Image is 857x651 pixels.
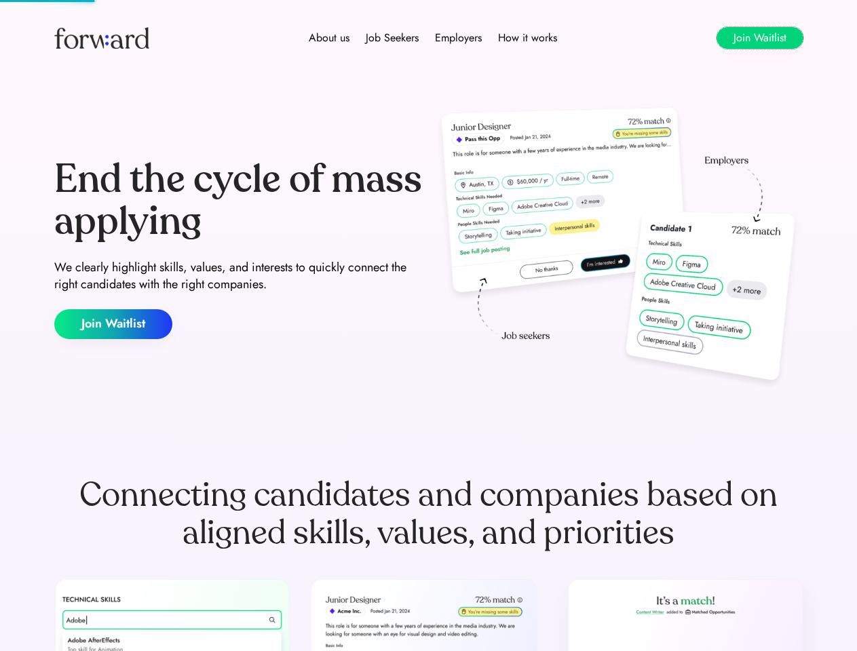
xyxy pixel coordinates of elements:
div: How it works [498,30,557,46]
div: Employers [435,30,482,46]
div: About us [309,30,349,46]
img: hero-image.png [434,103,803,395]
div: We clearly highlight skills, values, and interests to quickly connect the right candidates with t... [54,259,423,293]
div: Connecting candidates and companies based on aligned skills, values, and priorities [54,476,803,552]
div: End the cycle of mass applying [54,159,423,242]
div: Job Seekers [366,30,419,46]
button: Join Waitlist [54,309,172,339]
button: Join Waitlist [717,27,803,49]
img: Forward logo [54,27,149,49]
